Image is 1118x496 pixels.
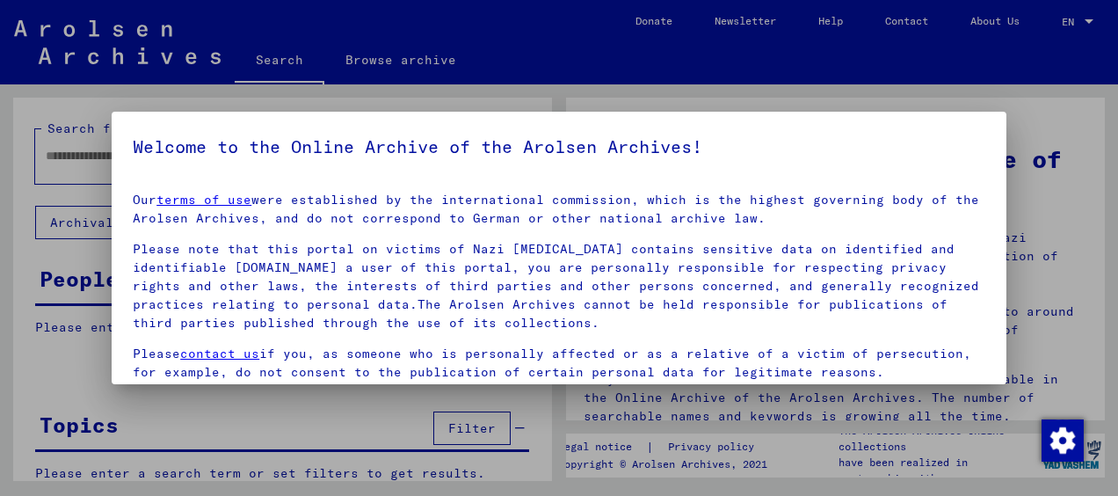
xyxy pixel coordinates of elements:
a: terms of use [156,192,251,208]
p: Our were established by the international commission, which is the highest governing body of the ... [133,191,985,228]
p: Please note that this portal on victims of Nazi [MEDICAL_DATA] contains sensitive data on identif... [133,240,985,332]
p: Please if you, as someone who is personally affected or as a relative of a victim of persecution,... [133,345,985,382]
h5: Welcome to the Online Archive of the Arolsen Archives! [133,133,985,161]
img: Change consent [1042,419,1084,462]
a: contact us [180,346,259,361]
